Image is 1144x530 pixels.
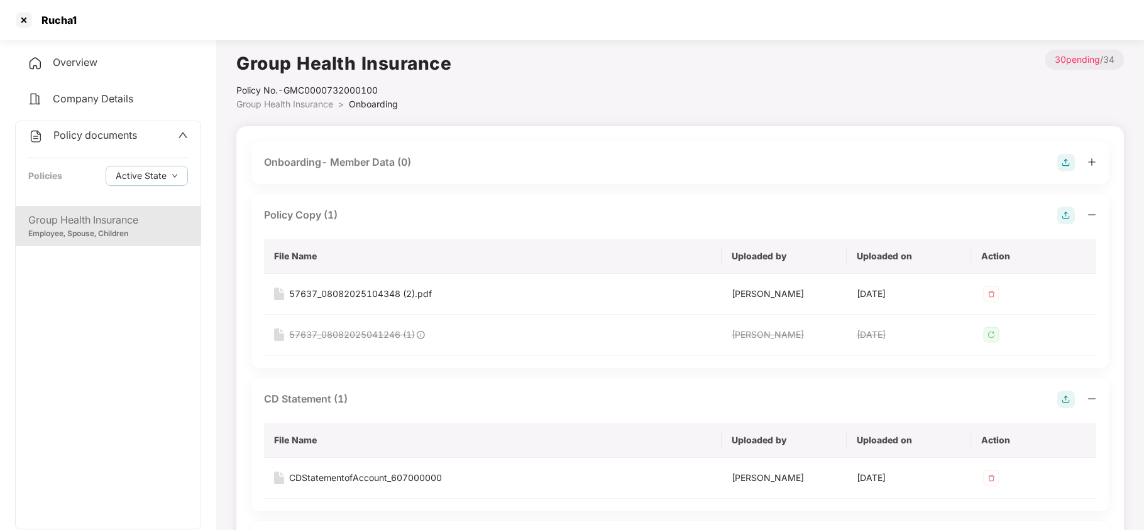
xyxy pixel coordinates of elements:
[106,166,188,186] button: Active Statedown
[264,423,722,458] th: File Name
[338,99,344,109] span: >
[1057,391,1075,408] img: svg+xml;base64,PHN2ZyB4bWxucz0iaHR0cDovL3d3dy53My5vcmcvMjAwMC9zdmciIHdpZHRoPSIyOCIgaGVpZ2h0PSIyOC...
[857,328,962,342] div: [DATE]
[971,239,1096,274] th: Action
[1045,50,1124,70] p: / 34
[415,329,426,340] img: svg+xml;base64,PHN2ZyB4bWxucz0iaHR0cDovL3d3dy53My5vcmcvMjAwMC9zdmciIHdpZHRoPSIxOCIgaGVpZ2h0PSIxOC...
[971,423,1096,458] th: Action
[732,328,837,342] div: [PERSON_NAME]
[732,287,837,301] div: [PERSON_NAME]
[28,169,62,183] div: Policies
[857,471,962,485] div: [DATE]
[732,471,837,485] div: [PERSON_NAME]
[53,129,137,141] span: Policy documents
[981,284,1001,304] img: svg+xml;base64,PHN2ZyB4bWxucz0iaHR0cDovL3d3dy53My5vcmcvMjAwMC9zdmciIHdpZHRoPSIzMiIgaGVpZ2h0PSIzMi...
[28,92,43,107] img: svg+xml;base64,PHN2ZyB4bWxucz0iaHR0cDovL3d3dy53My5vcmcvMjAwMC9zdmciIHdpZHRoPSIyNCIgaGVpZ2h0PSIyNC...
[28,129,43,144] img: svg+xml;base64,PHN2ZyB4bWxucz0iaHR0cDovL3d3dy53My5vcmcvMjAwMC9zdmciIHdpZHRoPSIyNCIgaGVpZ2h0PSIyNC...
[289,287,432,301] div: 57637_08082025104348 (2).pdf
[264,391,348,407] div: CD Statement (1)
[34,14,77,26] div: Rucha1
[289,328,415,342] div: 57637_08082025041246 (1)
[847,423,972,458] th: Uploaded on
[1057,154,1075,171] img: svg+xml;base64,PHN2ZyB4bWxucz0iaHR0cDovL3d3dy53My5vcmcvMjAwMC9zdmciIHdpZHRoPSIyOCIgaGVpZ2h0PSIyOC...
[1087,158,1096,166] span: plus
[28,228,188,240] div: Employee, Spouse, Children
[172,173,178,180] span: down
[236,50,451,77] h1: Group Health Insurance
[274,328,284,341] img: svg+xml;base64,PHN2ZyB4bWxucz0iaHR0cDovL3d3dy53My5vcmcvMjAwMC9zdmciIHdpZHRoPSIxNiIgaGVpZ2h0PSIyMC...
[722,239,847,274] th: Uploaded by
[847,239,972,274] th: Uploaded on
[349,99,398,109] span: Onboarding
[53,56,97,68] span: Overview
[981,325,1001,345] img: svg+xml;base64,PHN2ZyB4bWxucz0iaHR0cDovL3d3dy53My5vcmcvMjAwMC9zdmciIHdpZHRoPSIzMiIgaGVpZ2h0PSIzMi...
[1057,207,1075,224] img: svg+xml;base64,PHN2ZyB4bWxucz0iaHR0cDovL3d3dy53My5vcmcvMjAwMC9zdmciIHdpZHRoPSIyOCIgaGVpZ2h0PSIyOC...
[1087,210,1096,219] span: minus
[178,130,188,140] span: up
[274,288,284,300] img: svg+xml;base64,PHN2ZyB4bWxucz0iaHR0cDovL3d3dy53My5vcmcvMjAwMC9zdmciIHdpZHRoPSIxNiIgaGVpZ2h0PSIyMC...
[264,154,411,170] div: Onboarding- Member Data (0)
[116,169,167,183] span: Active State
[981,468,1001,488] img: svg+xml;base64,PHN2ZyB4bWxucz0iaHR0cDovL3d3dy53My5vcmcvMjAwMC9zdmciIHdpZHRoPSIzMiIgaGVpZ2h0PSIzMi...
[53,92,133,105] span: Company Details
[236,99,333,109] span: Group Health Insurance
[274,472,284,484] img: svg+xml;base64,PHN2ZyB4bWxucz0iaHR0cDovL3d3dy53My5vcmcvMjAwMC9zdmciIHdpZHRoPSIxNiIgaGVpZ2h0PSIyMC...
[264,239,722,274] th: File Name
[289,471,442,485] div: CDStatementofAccount_607000000
[1087,394,1096,403] span: minus
[28,56,43,71] img: svg+xml;base64,PHN2ZyB4bWxucz0iaHR0cDovL3d3dy53My5vcmcvMjAwMC9zdmciIHdpZHRoPSIyNCIgaGVpZ2h0PSIyNC...
[264,207,338,223] div: Policy Copy (1)
[1055,54,1100,65] span: 30 pending
[722,423,847,458] th: Uploaded by
[857,287,962,301] div: [DATE]
[28,212,188,228] div: Group Health Insurance
[236,84,451,97] div: Policy No.- GMC0000732000100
